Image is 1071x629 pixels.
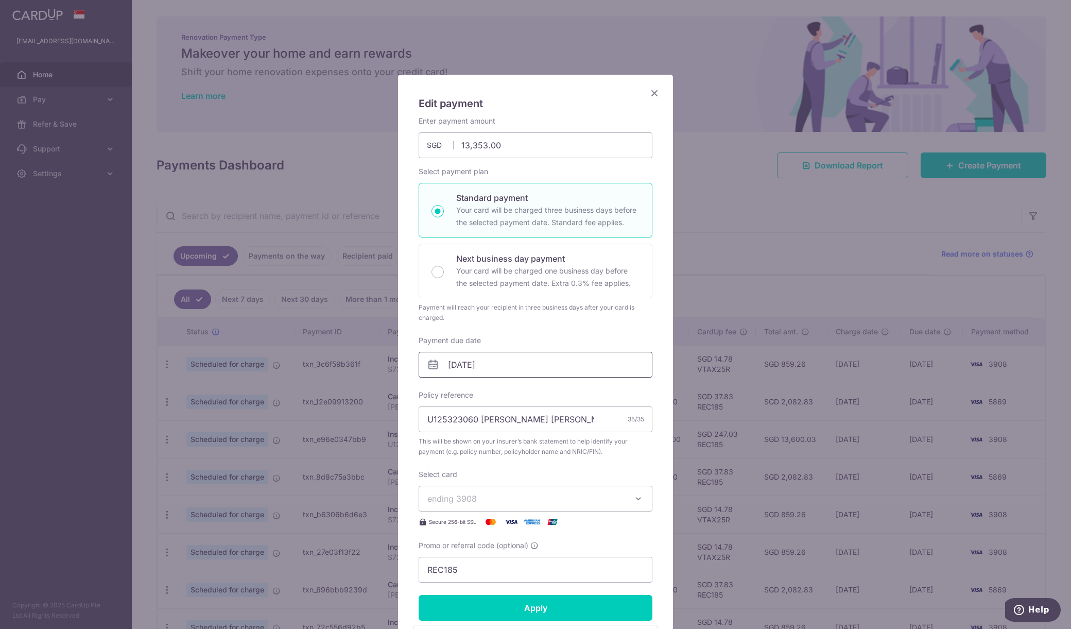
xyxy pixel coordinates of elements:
label: Select payment plan [419,166,488,177]
input: Apply [419,595,652,621]
input: 0.00 [419,132,652,158]
label: Enter payment amount [419,116,495,126]
iframe: Opens a widget where you can find more information [1005,598,1061,624]
p: Your card will be charged three business days before the selected payment date. Standard fee appl... [456,204,640,229]
button: ending 3908 [419,486,652,512]
span: ending 3908 [427,494,477,504]
img: American Express [522,516,542,528]
p: Next business day payment [456,252,640,265]
img: Visa [501,516,522,528]
label: Select card [419,469,457,480]
span: Promo or referral code (optional) [419,540,528,551]
p: Your card will be charged one business day before the selected payment date. Extra 0.3% fee applies. [456,265,640,290]
span: SGD [427,140,454,150]
p: Standard payment [456,192,640,204]
button: Close [648,87,661,99]
div: 35/35 [628,414,644,424]
img: UnionPay [542,516,563,528]
img: Mastercard [480,516,501,528]
label: Payment due date [419,335,481,346]
h5: Edit payment [419,95,652,112]
span: Secure 256-bit SSL [429,518,476,526]
input: DD / MM / YYYY [419,352,652,378]
div: Payment will reach your recipient in three business days after your card is charged. [419,302,652,323]
span: This will be shown on your insurer’s bank statement to help identify your payment (e.g. policy nu... [419,436,652,457]
label: Policy reference [419,390,473,400]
